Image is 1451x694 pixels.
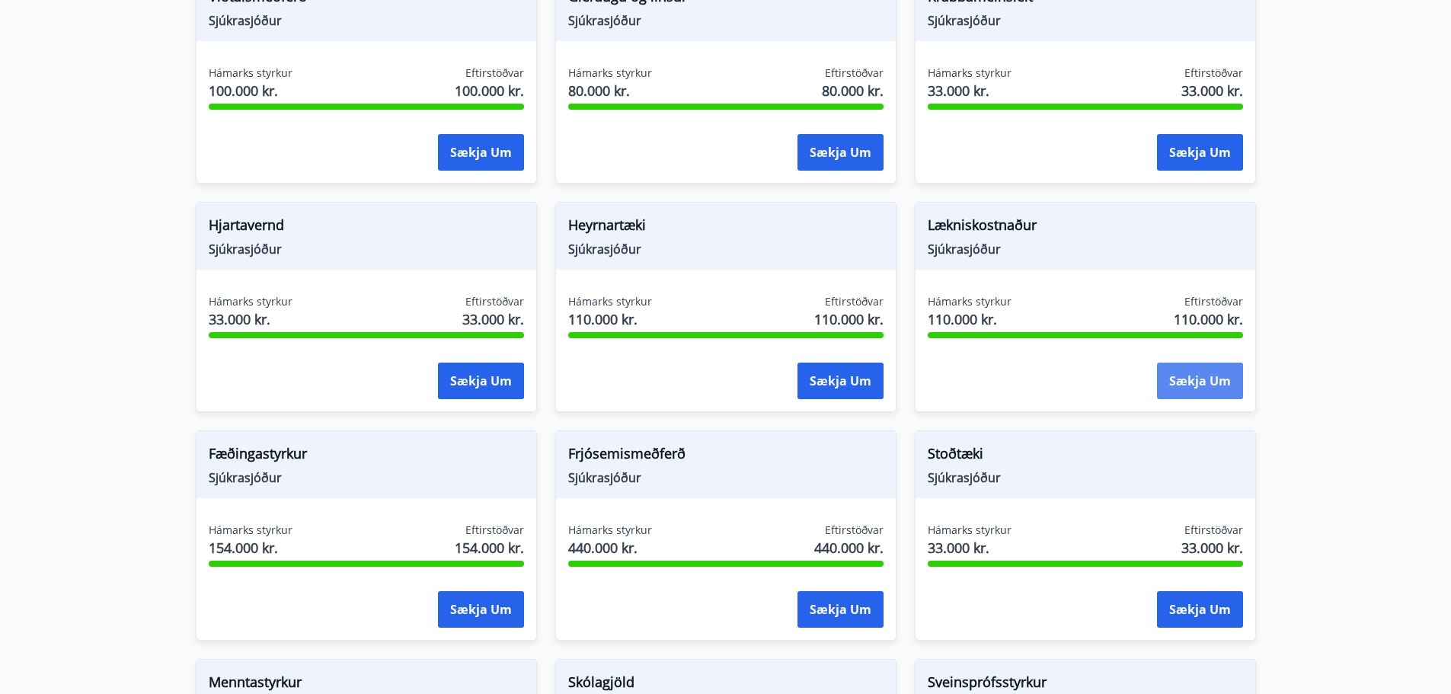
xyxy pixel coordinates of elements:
span: 80.000 kr. [822,81,884,101]
span: Hámarks styrkur [568,294,652,309]
span: Hámarks styrkur [928,66,1012,81]
span: Sjúkrasjóður [928,241,1243,257]
span: 100.000 kr. [455,81,524,101]
span: 33.000 kr. [209,309,292,329]
span: Eftirstöðvar [465,294,524,309]
span: Sjúkrasjóður [568,469,884,486]
span: Hámarks styrkur [209,294,292,309]
span: Eftirstöðvar [825,66,884,81]
span: Hámarks styrkur [209,66,292,81]
span: 440.000 kr. [568,538,652,558]
span: 154.000 kr. [455,538,524,558]
span: 80.000 kr. [568,81,652,101]
span: Eftirstöðvar [1184,523,1243,538]
button: Sækja um [1157,134,1243,171]
span: Eftirstöðvar [465,66,524,81]
button: Sækja um [797,134,884,171]
button: Sækja um [797,591,884,628]
span: Sjúkrasjóður [568,241,884,257]
span: 100.000 kr. [209,81,292,101]
button: Sækja um [438,591,524,628]
span: Frjósemismeðferð [568,443,884,469]
span: Sjúkrasjóður [928,469,1243,486]
span: Eftirstöðvar [825,294,884,309]
span: Hámarks styrkur [568,66,652,81]
span: Lækniskostnaður [928,215,1243,241]
span: Eftirstöðvar [465,523,524,538]
span: Fæðingastyrkur [209,443,524,469]
span: Eftirstöðvar [1184,66,1243,81]
span: Hjartavernd [209,215,524,241]
button: Sækja um [1157,363,1243,399]
span: Hámarks styrkur [928,523,1012,538]
button: Sækja um [438,363,524,399]
span: Sjúkrasjóður [209,12,524,29]
span: Sjúkrasjóður [928,12,1243,29]
span: 110.000 kr. [928,309,1012,329]
button: Sækja um [797,363,884,399]
span: 33.000 kr. [1181,81,1243,101]
span: Sjúkrasjóður [568,12,884,29]
span: 33.000 kr. [928,81,1012,101]
span: 110.000 kr. [1174,309,1243,329]
span: Hámarks styrkur [928,294,1012,309]
span: 110.000 kr. [568,309,652,329]
span: 33.000 kr. [928,538,1012,558]
button: Sækja um [1157,591,1243,628]
span: Hámarks styrkur [568,523,652,538]
span: Eftirstöðvar [1184,294,1243,309]
span: Eftirstöðvar [825,523,884,538]
span: 33.000 kr. [1181,538,1243,558]
span: Sjúkrasjóður [209,241,524,257]
span: Sjúkrasjóður [209,469,524,486]
span: Stoðtæki [928,443,1243,469]
span: 440.000 kr. [814,538,884,558]
span: Heyrnartæki [568,215,884,241]
span: 154.000 kr. [209,538,292,558]
span: Hámarks styrkur [209,523,292,538]
button: Sækja um [438,134,524,171]
span: 110.000 kr. [814,309,884,329]
span: 33.000 kr. [462,309,524,329]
